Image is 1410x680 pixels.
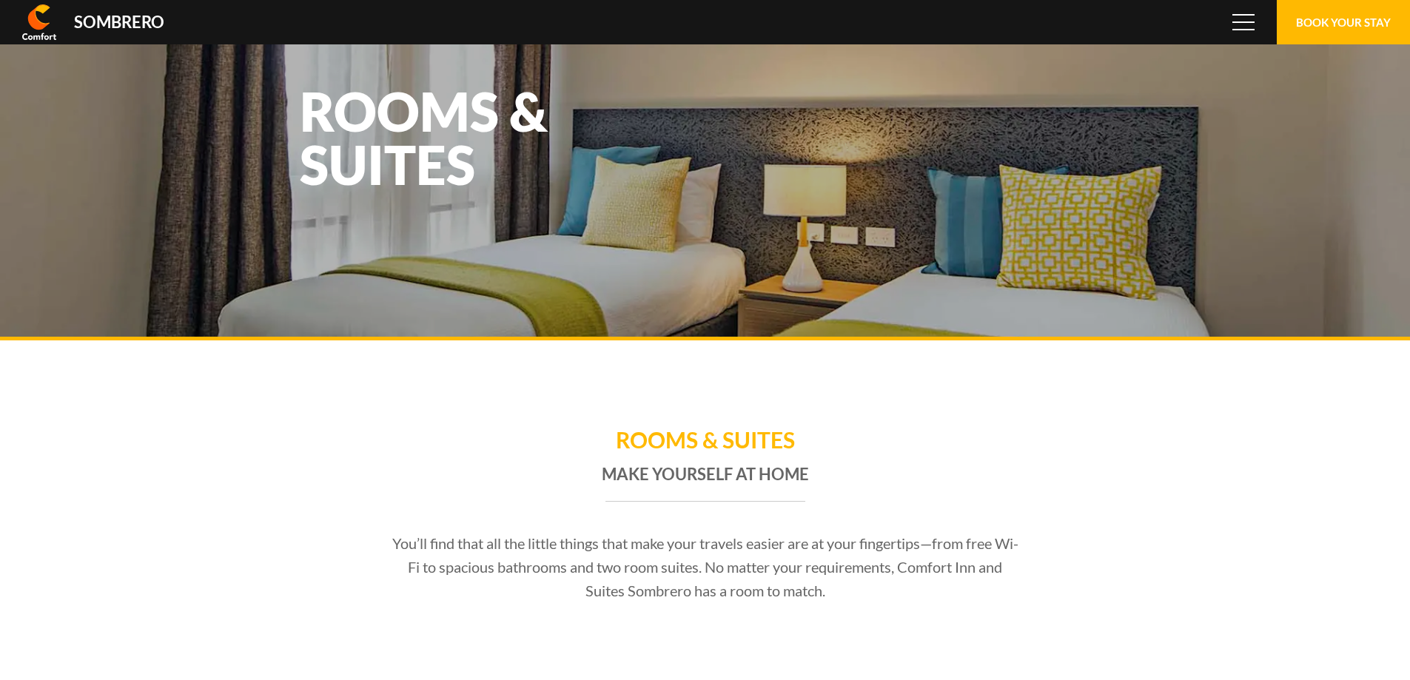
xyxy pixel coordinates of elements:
img: Comfort Inn & Suites Sombrero [22,4,56,40]
p: You’ll find that all the little things that make your travels easier are at your fingertips—from ... [392,531,1018,602]
h2: Make yourself at home [357,462,1053,502]
h1: Rooms & Suites [300,84,707,191]
div: Sombrero [74,14,164,30]
h1: Rooms & Suites [357,425,1053,462]
span: Menu [1232,14,1255,30]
